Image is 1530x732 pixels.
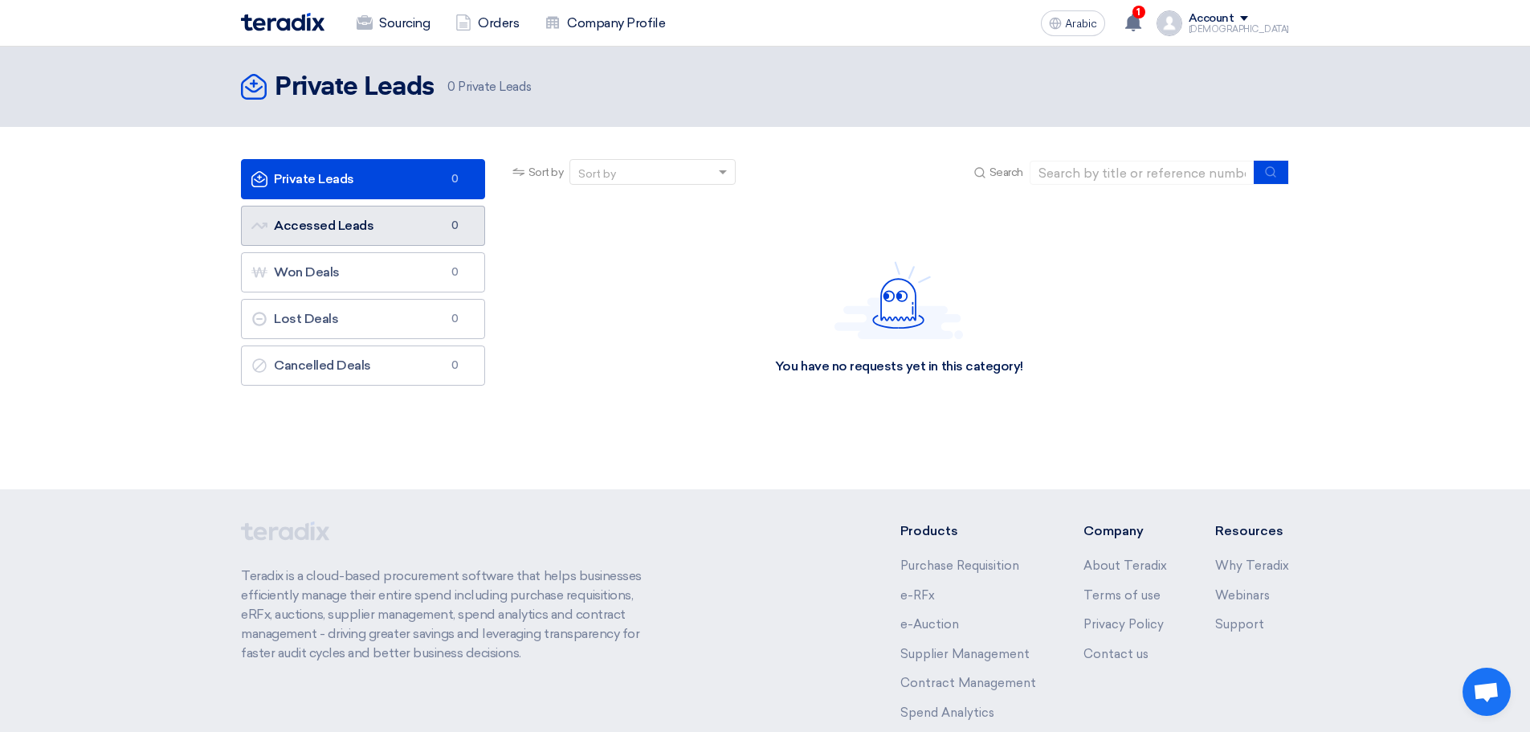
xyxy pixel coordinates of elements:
a: e-Auction [900,617,959,632]
font: 0 [451,266,459,278]
img: Hello [834,261,963,339]
a: Contract Management [900,676,1036,690]
font: Private Leads [274,171,354,186]
a: Webinars [1215,588,1270,603]
font: Resources [1215,523,1283,538]
a: Accessed Leads0 [241,206,485,246]
font: 0 [451,219,459,231]
font: 0 [447,80,455,94]
a: Why Teradix [1215,558,1289,573]
img: profile_test.png [1157,10,1182,36]
font: Arabic [1065,17,1097,31]
font: Sort by [578,167,616,181]
font: 0 [451,173,459,185]
a: Won Deals0 [241,252,485,292]
button: Arabic [1041,10,1105,36]
a: Contact us [1083,647,1149,661]
a: Spend Analytics [900,705,994,720]
font: Sourcing [379,15,430,31]
a: Purchase Requisition [900,558,1019,573]
font: Cancelled Deals [274,358,371,373]
font: [DEMOGRAPHIC_DATA] [1189,24,1289,35]
a: Private Leads0 [241,159,485,199]
font: 1 [1136,6,1140,18]
a: Orders [443,6,532,41]
font: You have no requests yet in this category! [775,358,1023,374]
font: 0 [451,313,459,325]
a: Sourcing [344,6,443,41]
font: Company Profile [567,15,665,31]
font: Teradix is ​​a cloud-based procurement software that helps businesses efficiently manage their en... [241,568,642,660]
a: Support [1215,617,1264,632]
a: About Teradix [1083,558,1167,573]
font: Orders [478,15,519,31]
font: Products [900,523,958,538]
a: Privacy Policy [1083,617,1164,632]
a: Cancelled Deals0 [241,346,485,386]
font: Lost Deals [274,311,338,326]
a: e-RFx [900,588,935,603]
a: Lost Deals0 [241,299,485,339]
a: Terms of use [1083,588,1161,603]
font: Sort by [528,166,564,179]
font: Private Leads [458,80,531,94]
a: Supplier Management [900,647,1030,661]
div: Open chat [1463,668,1511,716]
font: Accessed Leads [274,218,373,233]
font: Won Deals [274,264,340,280]
img: Teradix logo [241,13,324,31]
font: Private Leads [275,75,435,100]
font: Company [1083,523,1144,538]
input: Search by title or reference number [1030,161,1255,185]
font: Account [1189,11,1234,25]
font: Search [989,166,1023,179]
font: 0 [451,359,459,371]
